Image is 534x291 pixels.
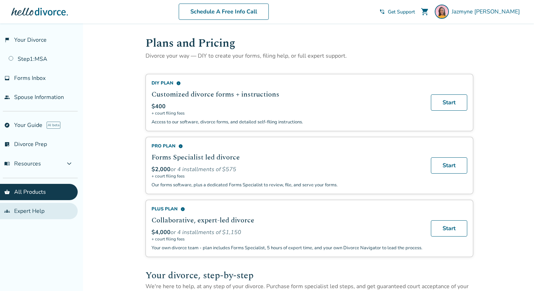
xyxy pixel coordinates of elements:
div: or 4 installments of $575 [152,165,422,173]
img: Jazmyne Williams [435,5,449,19]
div: or 4 installments of $1,150 [152,228,422,236]
a: Start [431,157,467,174]
span: explore [4,122,10,128]
span: Forms Inbox [14,74,46,82]
span: info [176,81,181,86]
h2: Your divorce, step-by-step [146,268,473,283]
span: AI beta [47,122,60,129]
span: menu_book [4,161,10,167]
span: Jazmyne [PERSON_NAME] [452,8,523,16]
span: + court filing fees [152,236,422,242]
span: flag_2 [4,37,10,43]
p: Divorce your way — DIY to create your forms, filing help, or full expert support. [146,52,473,60]
div: DIY Plan [152,80,422,86]
h2: Collaborative, expert-led divorce [152,215,422,226]
a: phone_in_talkGet Support [379,8,415,15]
span: list_alt_check [4,141,10,147]
span: inbox [4,75,10,81]
p: Access to our software, divorce forms, and detailed self-filing instructions. [152,119,422,125]
span: shopping_cart [421,7,429,16]
div: Pro Plan [152,143,422,149]
h2: Forms Specialist led divorce [152,152,422,163]
span: people [4,94,10,100]
span: + court filing fees [152,173,422,179]
span: $2,000 [152,165,171,173]
h1: Plans and Pricing [146,35,473,52]
a: Schedule A Free Info Call [179,4,269,20]
span: groups [4,208,10,214]
p: Our forms software, plus a dedicated Forms Specialist to review, file, and serve your forms. [152,182,422,188]
span: phone_in_talk [379,9,385,14]
p: Your own divorce team - plan includes Forms Specialist, 5 hours of expert time, and your own Divo... [152,245,422,251]
iframe: Chat Widget [499,257,534,291]
span: info [178,144,183,149]
span: expand_more [65,159,73,168]
h2: Customized divorce forms + instructions [152,89,422,100]
span: info [180,207,185,211]
span: Get Support [388,8,415,15]
a: Start [431,94,467,111]
a: Start [431,220,467,237]
span: Resources [4,160,41,168]
span: shopping_basket [4,189,10,195]
span: + court filing fees [152,110,422,116]
div: Plus Plan [152,206,422,212]
span: $400 [152,103,166,110]
span: $4,000 [152,228,171,236]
